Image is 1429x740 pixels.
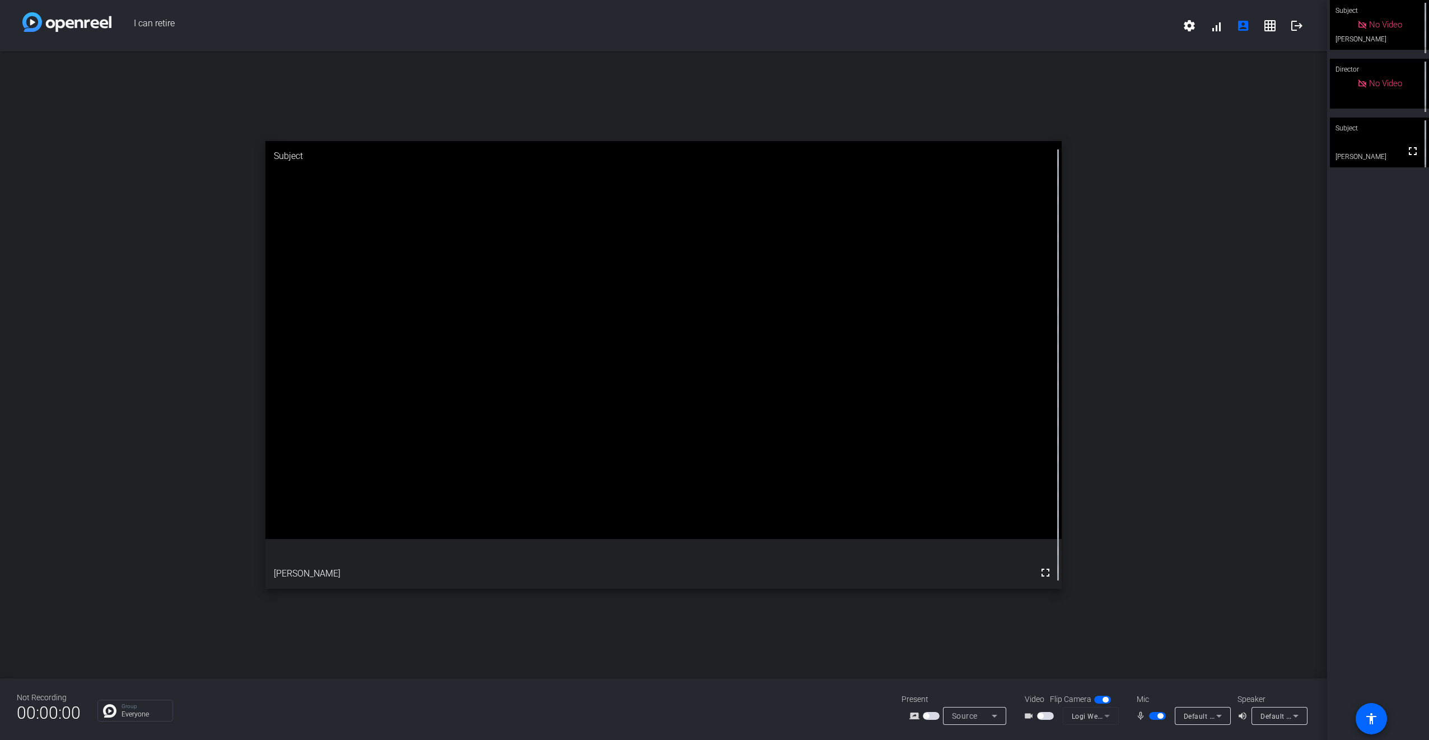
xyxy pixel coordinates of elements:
mat-icon: accessibility [1365,712,1378,725]
div: Director [1330,59,1429,80]
span: Default - Microphone (Logi Webcam C920e) (046d:08e7) [1184,711,1369,720]
mat-icon: account_box [1236,19,1250,32]
span: I can retire [111,12,1176,39]
span: Video [1025,694,1044,705]
div: Mic [1126,694,1237,705]
img: white-gradient.svg [22,12,111,32]
mat-icon: logout [1290,19,1304,32]
div: Present [902,694,1014,705]
span: No Video [1369,20,1402,30]
mat-icon: screen_share_outline [909,709,923,723]
button: signal_cellular_alt [1203,12,1230,39]
mat-icon: settings [1183,19,1196,32]
span: Flip Camera [1050,694,1091,705]
p: Everyone [122,711,167,718]
mat-icon: mic_none [1136,709,1149,723]
div: Speaker [1237,694,1305,705]
span: Source [952,711,978,720]
span: No Video [1369,78,1402,88]
p: Group [122,704,167,709]
img: Chat Icon [103,704,116,718]
span: Default - Speakers (Realtek(R) Audio) [1260,711,1381,720]
mat-icon: fullscreen [1406,144,1419,158]
div: Not Recording [17,692,81,704]
div: Subject [265,141,1062,171]
div: Subject [1330,118,1429,139]
span: 00:00:00 [17,699,81,727]
mat-icon: fullscreen [1039,566,1052,579]
mat-icon: volume_up [1237,709,1251,723]
mat-icon: grid_on [1263,19,1277,32]
mat-icon: videocam_outline [1024,709,1037,723]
